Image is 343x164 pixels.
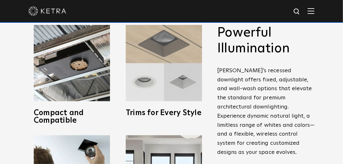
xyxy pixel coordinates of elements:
h2: Powerful Illumination [217,25,315,57]
img: Hamburger%20Nav.svg [308,8,315,14]
img: compact-and-copatible [34,25,110,101]
img: search icon [293,8,301,16]
img: trims-for-every-style [126,25,202,101]
h3: Trims for Every Style [126,109,202,117]
p: [PERSON_NAME]’s recessed downlight offers fixed, adjustable, and wall-wash options that elevate t... [217,66,315,157]
h3: Compact and Compatible [34,109,110,124]
img: ketra-logo-2019-white [28,6,66,16]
